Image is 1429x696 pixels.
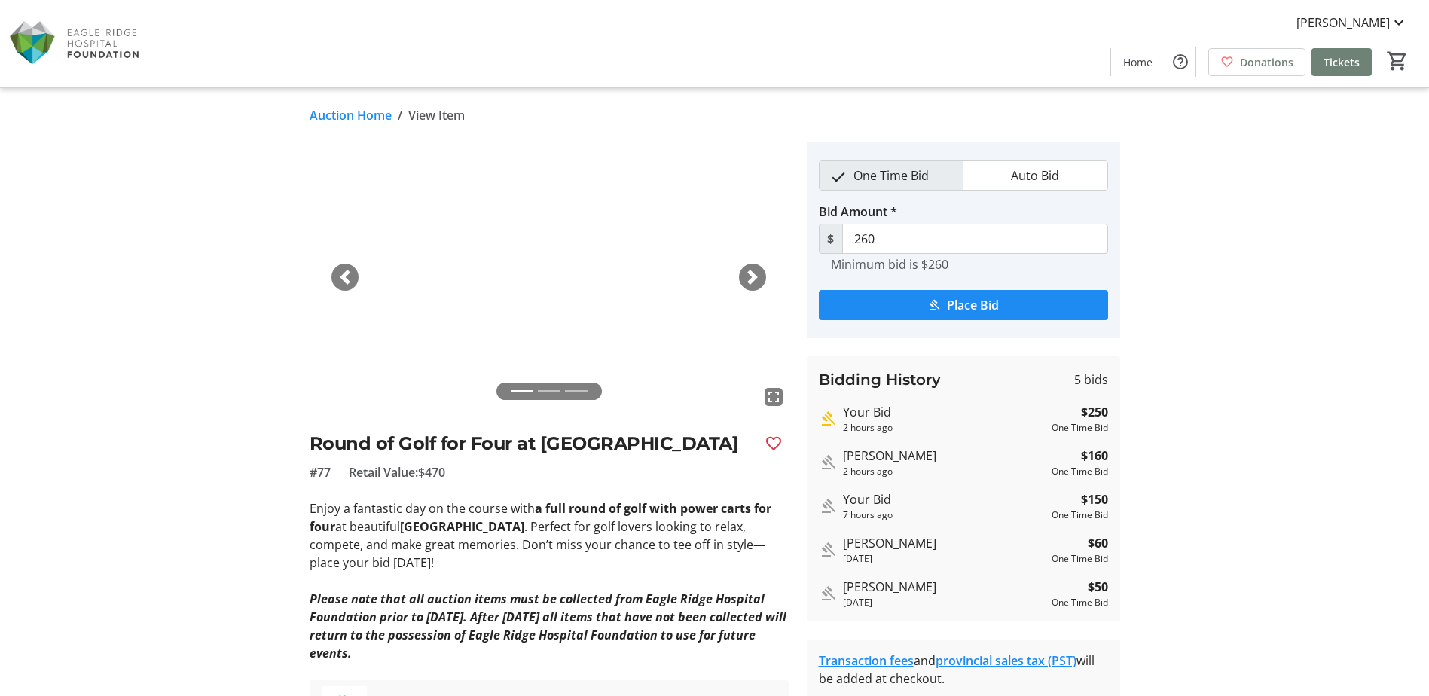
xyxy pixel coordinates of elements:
strong: $50 [1088,578,1108,596]
h3: Bidding History [819,368,941,391]
div: [PERSON_NAME] [843,578,1046,596]
mat-icon: Outbid [819,453,837,472]
span: Tickets [1324,54,1360,70]
a: Donations [1208,48,1305,76]
span: View Item [408,106,465,124]
img: Eagle Ridge Hospital Foundation's Logo [9,6,143,81]
em: Please note that all auction items must be collected from Eagle Ridge Hospital Foundation prior t... [310,591,786,661]
mat-icon: Outbid [819,541,837,559]
p: Enjoy a fantastic day on the course with at beautiful . Perfect for golf lovers looking to relax,... [310,499,789,572]
div: and will be added at checkout. [819,652,1108,688]
strong: $150 [1081,490,1108,508]
label: Bid Amount * [819,203,897,221]
div: One Time Bid [1052,508,1108,522]
div: [DATE] [843,596,1046,609]
h2: Round of Golf for Four at [GEOGRAPHIC_DATA] [310,430,753,457]
div: [PERSON_NAME] [843,534,1046,552]
strong: a full round of golf with power carts for four [310,500,771,535]
button: Cart [1384,47,1411,75]
button: [PERSON_NAME] [1284,11,1420,35]
span: Home [1123,54,1153,70]
span: 5 bids [1074,371,1108,389]
a: Home [1111,48,1165,76]
mat-icon: fullscreen [765,388,783,406]
span: #77 [310,463,331,481]
button: Help [1165,47,1195,77]
div: One Time Bid [1052,596,1108,609]
mat-icon: Outbid [819,497,837,515]
strong: [GEOGRAPHIC_DATA] [400,518,524,535]
button: Favourite [759,429,789,459]
button: Place Bid [819,290,1108,320]
div: 2 hours ago [843,465,1046,478]
span: Auto Bid [1002,161,1068,190]
strong: $60 [1088,534,1108,552]
div: 7 hours ago [843,508,1046,522]
span: $ [819,224,843,254]
strong: $160 [1081,447,1108,465]
a: Transaction fees [819,652,914,669]
div: Your Bid [843,403,1046,421]
div: One Time Bid [1052,465,1108,478]
div: 2 hours ago [843,421,1046,435]
span: Retail Value: $470 [349,463,445,481]
span: One Time Bid [844,161,938,190]
mat-icon: Highest bid [819,410,837,428]
span: / [398,106,402,124]
div: One Time Bid [1052,421,1108,435]
div: [DATE] [843,552,1046,566]
img: Image [310,142,789,412]
a: provincial sales tax (PST) [936,652,1076,669]
span: [PERSON_NAME] [1296,14,1390,32]
strong: $250 [1081,403,1108,421]
mat-icon: Outbid [819,585,837,603]
div: Your Bid [843,490,1046,508]
a: Tickets [1311,48,1372,76]
div: [PERSON_NAME] [843,447,1046,465]
div: One Time Bid [1052,552,1108,566]
span: Place Bid [947,296,999,314]
span: Donations [1240,54,1293,70]
tr-hint: Minimum bid is $260 [831,257,948,272]
a: Auction Home [310,106,392,124]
